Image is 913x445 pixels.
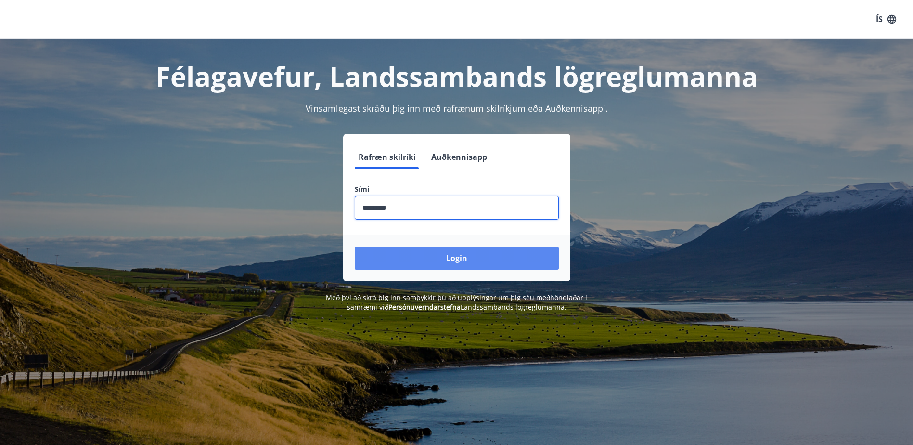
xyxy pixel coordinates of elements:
label: Sími [355,184,559,194]
span: Með því að skrá þig inn samþykkir þú að upplýsingar um þig séu meðhöndlaðar í samræmi við Landssa... [326,293,587,312]
button: Login [355,247,559,270]
span: Vinsamlegast skráðu þig inn með rafrænum skilríkjum eða Auðkennisappi. [306,103,608,114]
button: Rafræn skilríki [355,145,420,169]
button: ÍS [871,11,901,28]
button: Auðkennisapp [427,145,491,169]
h1: Félagavefur, Landssambands lögreglumanna [122,58,792,94]
a: Persónuverndarstefna [388,302,461,312]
